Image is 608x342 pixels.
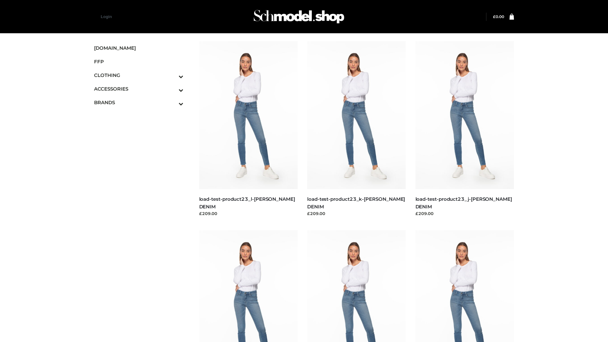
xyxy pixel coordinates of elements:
button: Toggle Submenu [161,68,183,82]
a: Login [101,14,112,19]
a: CLOTHINGToggle Submenu [94,68,183,82]
a: [DOMAIN_NAME] [94,41,183,55]
a: ACCESSORIESToggle Submenu [94,82,183,96]
a: load-test-product23_l-[PERSON_NAME] DENIM [199,196,295,209]
span: £ [493,14,496,19]
div: £209.00 [199,210,298,217]
div: £209.00 [415,210,514,217]
button: Toggle Submenu [161,96,183,109]
button: Toggle Submenu [161,82,183,96]
a: BRANDSToggle Submenu [94,96,183,109]
a: £0.00 [493,14,504,19]
span: FFP [94,58,183,65]
div: £209.00 [307,210,406,217]
a: load-test-product23_j-[PERSON_NAME] DENIM [415,196,512,209]
a: FFP [94,55,183,68]
bdi: 0.00 [493,14,504,19]
span: CLOTHING [94,72,183,79]
a: load-test-product23_k-[PERSON_NAME] DENIM [307,196,405,209]
span: [DOMAIN_NAME] [94,44,183,52]
span: ACCESSORIES [94,85,183,92]
span: BRANDS [94,99,183,106]
img: Schmodel Admin 964 [251,4,346,29]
